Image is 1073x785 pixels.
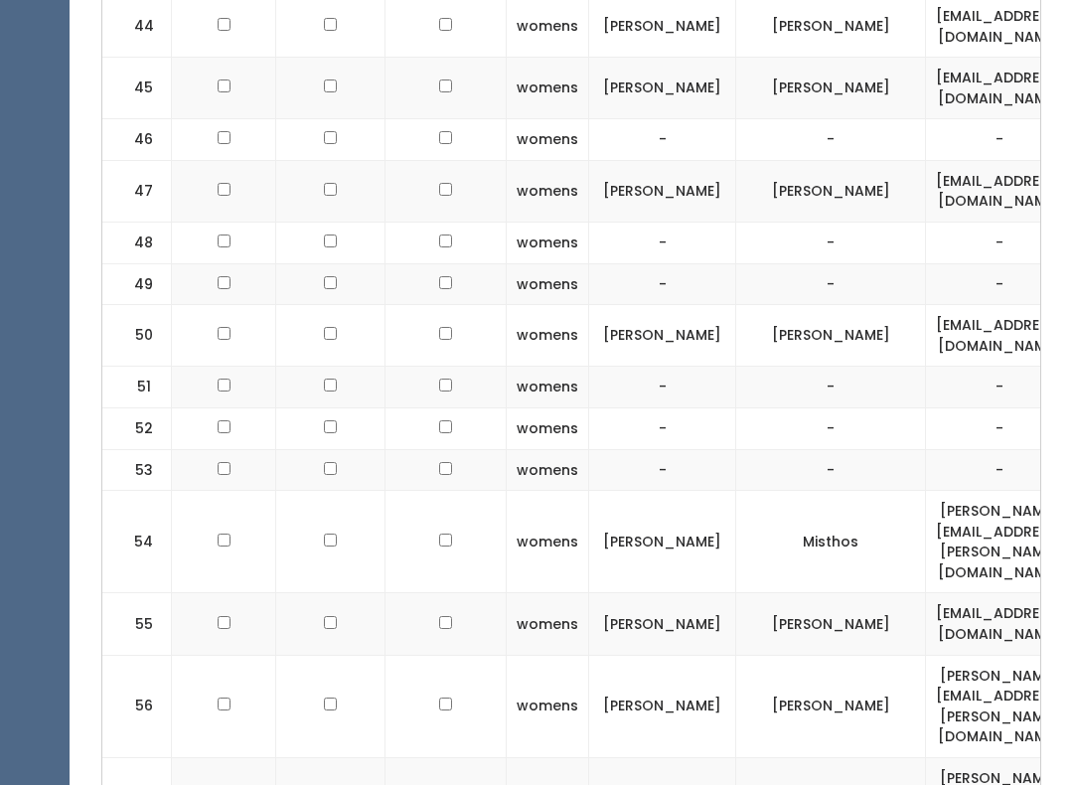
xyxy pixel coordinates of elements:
[926,224,1073,265] td: -
[926,59,1073,120] td: [EMAIL_ADDRESS][DOMAIN_NAME]
[507,161,589,223] td: womens
[102,59,172,120] td: 45
[589,594,736,656] td: [PERSON_NAME]
[589,368,736,409] td: -
[589,408,736,450] td: -
[102,224,172,265] td: 48
[102,594,172,656] td: 55
[926,120,1073,162] td: -
[102,492,172,594] td: 54
[926,264,1073,306] td: -
[102,368,172,409] td: 51
[926,408,1073,450] td: -
[926,161,1073,223] td: [EMAIL_ADDRESS][DOMAIN_NAME]
[926,306,1073,368] td: [EMAIL_ADDRESS][DOMAIN_NAME]
[507,368,589,409] td: womens
[736,264,926,306] td: -
[589,224,736,265] td: -
[102,450,172,492] td: 53
[102,656,172,758] td: 56
[102,408,172,450] td: 52
[507,120,589,162] td: womens
[102,306,172,368] td: 50
[589,264,736,306] td: -
[589,492,736,594] td: [PERSON_NAME]
[507,264,589,306] td: womens
[507,656,589,758] td: womens
[926,594,1073,656] td: [EMAIL_ADDRESS][DOMAIN_NAME]
[589,656,736,758] td: [PERSON_NAME]
[736,120,926,162] td: -
[736,408,926,450] td: -
[589,161,736,223] td: [PERSON_NAME]
[102,120,172,162] td: 46
[736,492,926,594] td: Misthos
[102,161,172,223] td: 47
[507,492,589,594] td: womens
[926,656,1073,758] td: [PERSON_NAME][EMAIL_ADDRESS][PERSON_NAME][DOMAIN_NAME]
[736,368,926,409] td: -
[507,59,589,120] td: womens
[507,408,589,450] td: womens
[507,450,589,492] td: womens
[736,224,926,265] td: -
[736,161,926,223] td: [PERSON_NAME]
[589,306,736,368] td: [PERSON_NAME]
[507,306,589,368] td: womens
[507,224,589,265] td: womens
[736,450,926,492] td: -
[926,450,1073,492] td: -
[589,120,736,162] td: -
[736,306,926,368] td: [PERSON_NAME]
[736,594,926,656] td: [PERSON_NAME]
[102,264,172,306] td: 49
[507,594,589,656] td: womens
[589,450,736,492] td: -
[736,656,926,758] td: [PERSON_NAME]
[589,59,736,120] td: [PERSON_NAME]
[736,59,926,120] td: [PERSON_NAME]
[926,368,1073,409] td: -
[926,492,1073,594] td: [PERSON_NAME][EMAIL_ADDRESS][PERSON_NAME][DOMAIN_NAME]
